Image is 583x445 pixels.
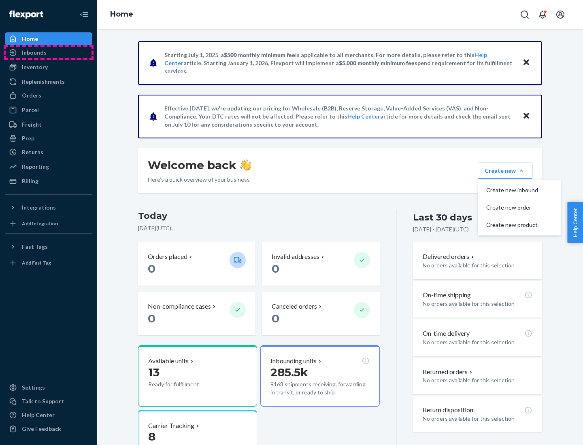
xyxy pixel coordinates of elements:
[339,59,415,66] span: $5,000 monthly minimum fee
[148,262,155,275] span: 0
[272,311,279,325] span: 0
[272,302,317,311] p: Canceled orders
[22,63,48,71] div: Inventory
[138,242,255,286] button: Orders placed 0
[270,380,369,396] p: 9168 shipments receiving, forwarding, in transit, or ready to ship
[22,78,65,86] div: Replenishments
[22,49,47,57] div: Inbounds
[22,106,39,114] div: Parcel
[5,132,92,145] a: Prep
[423,261,532,269] p: No orders available for this selection
[478,163,532,179] button: Create newCreate new inboundCreate new orderCreate new product
[224,51,295,58] span: $500 monthly minimum fee
[423,300,532,308] p: No orders available for this selection
[262,242,379,286] button: Invalid addresses 0
[22,134,34,142] div: Prep
[521,57,532,69] button: Close
[148,176,251,184] p: Here’s a quick overview of your business
[5,75,92,88] a: Replenishments
[5,146,92,159] a: Returns
[552,6,568,23] button: Open account menu
[347,113,380,120] a: Help Center
[270,356,317,366] p: Inbounding units
[423,405,473,415] p: Return disposition
[5,32,92,45] a: Home
[148,380,223,388] p: Ready for fulfillment
[567,202,583,243] button: Help Center
[423,415,532,423] p: No orders available for this selection
[148,158,251,172] h1: Welcome back
[480,199,559,216] button: Create new order
[517,6,533,23] button: Open Search Box
[5,381,92,394] a: Settings
[534,6,551,23] button: Open notifications
[22,177,38,185] div: Billing
[5,201,92,214] button: Integrations
[5,104,92,117] a: Parcel
[5,46,92,59] a: Inbounds
[5,160,92,173] a: Reporting
[22,203,56,212] div: Integrations
[22,397,64,405] div: Talk to Support
[423,376,532,384] p: No orders available for this selection
[138,210,380,222] h3: Today
[413,211,472,224] div: Last 30 days
[413,225,469,233] p: [DATE] - [DATE] ( UTC )
[5,175,92,188] a: Billing
[148,311,155,325] span: 0
[5,409,92,422] a: Help Center
[5,422,92,435] button: Give Feedback
[9,11,43,19] img: Flexport logo
[5,61,92,74] a: Inventory
[5,217,92,230] a: Add Integration
[148,356,189,366] p: Available units
[164,104,515,129] p: Effective [DATE], we're updating our pricing for Wholesale (B2B), Reserve Storage, Value-Added Se...
[486,187,538,193] span: Create new inbound
[164,51,515,75] p: Starting July 1, 2025, a is applicable to all merchants. For more details, please refer to this a...
[22,425,61,433] div: Give Feedback
[262,292,379,335] button: Canceled orders 0
[486,205,538,210] span: Create new order
[5,118,92,131] a: Freight
[22,259,51,266] div: Add Fast Tag
[423,338,532,346] p: No orders available for this selection
[270,365,308,379] span: 285.5k
[22,220,58,227] div: Add Integration
[22,384,45,392] div: Settings
[480,216,559,234] button: Create new product
[22,243,48,251] div: Fast Tags
[22,163,49,171] div: Reporting
[148,421,194,430] p: Carrier Tracking
[272,262,279,275] span: 0
[22,411,55,419] div: Help Center
[138,292,255,335] button: Non-compliance cases 0
[22,121,42,129] div: Freight
[104,3,140,26] ol: breadcrumbs
[22,91,41,100] div: Orders
[260,345,379,407] button: Inbounding units285.5k9168 shipments receiving, forwarding, in transit, or ready to ship
[486,222,538,228] span: Create new product
[148,302,211,311] p: Non-compliance cases
[5,256,92,269] a: Add Fast Tag
[480,182,559,199] button: Create new inbound
[423,329,470,338] p: On-time delivery
[148,430,155,443] span: 8
[110,10,133,19] a: Home
[521,110,532,122] button: Close
[423,367,474,377] button: Returned orders
[148,252,187,261] p: Orders placed
[22,35,38,43] div: Home
[138,224,380,232] p: [DATE] ( UTC )
[423,252,476,261] button: Delivered orders
[22,148,43,156] div: Returns
[240,159,251,171] img: hand-wave emoji
[5,89,92,102] a: Orders
[76,6,92,23] button: Close Navigation
[5,240,92,253] button: Fast Tags
[423,290,471,300] p: On-time shipping
[5,395,92,408] a: Talk to Support
[272,252,319,261] p: Invalid addresses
